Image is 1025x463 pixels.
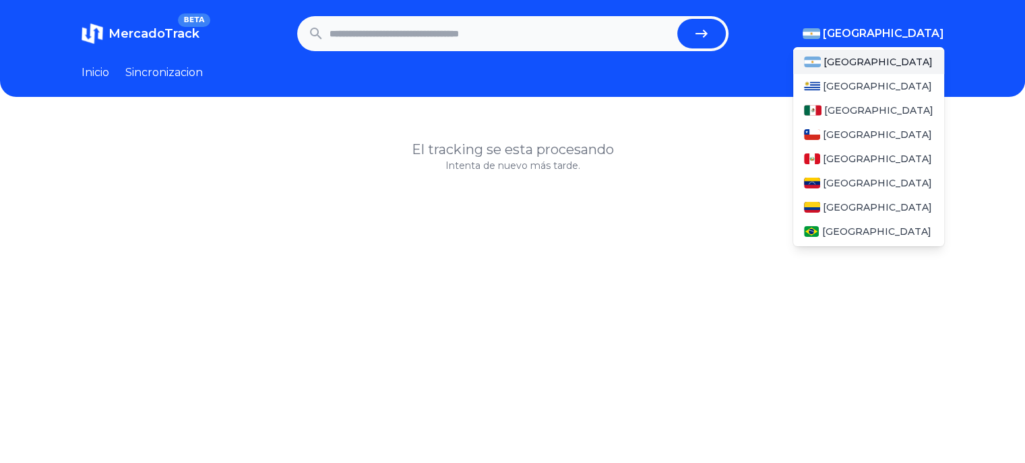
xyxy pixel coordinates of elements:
img: Venezuela [804,178,820,188]
h1: El tracking se esta procesando [82,140,944,159]
img: Chile [804,129,820,140]
img: Mexico [804,105,821,116]
img: Argentina [803,28,820,39]
img: MercadoTrack [82,23,103,44]
span: [GEOGRAPHIC_DATA] [823,79,932,93]
img: Peru [804,153,820,164]
span: [GEOGRAPHIC_DATA] [823,26,944,42]
a: Venezuela[GEOGRAPHIC_DATA] [793,171,944,195]
span: [GEOGRAPHIC_DATA] [824,104,933,117]
img: Argentina [804,57,821,67]
span: [GEOGRAPHIC_DATA] [823,176,932,190]
a: Uruguay[GEOGRAPHIC_DATA] [793,74,944,98]
a: Inicio [82,65,109,81]
img: Uruguay [804,81,820,92]
img: Brasil [804,226,819,237]
a: Brasil[GEOGRAPHIC_DATA] [793,219,944,244]
a: Sincronizacion [125,65,203,81]
span: [GEOGRAPHIC_DATA] [821,225,931,238]
p: Intenta de nuevo más tarde. [82,159,944,172]
button: [GEOGRAPHIC_DATA] [803,26,944,42]
img: Colombia [804,202,820,213]
a: Peru[GEOGRAPHIC_DATA] [793,147,944,171]
a: Argentina[GEOGRAPHIC_DATA] [793,50,944,74]
span: [GEOGRAPHIC_DATA] [823,128,932,141]
a: Mexico[GEOGRAPHIC_DATA] [793,98,944,122]
a: Chile[GEOGRAPHIC_DATA] [793,122,944,147]
a: MercadoTrackBETA [82,23,199,44]
span: [GEOGRAPHIC_DATA] [823,152,932,166]
span: BETA [178,13,210,27]
span: [GEOGRAPHIC_DATA] [824,55,933,69]
span: MercadoTrack [108,26,199,41]
a: Colombia[GEOGRAPHIC_DATA] [793,195,944,219]
span: [GEOGRAPHIC_DATA] [823,201,932,214]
